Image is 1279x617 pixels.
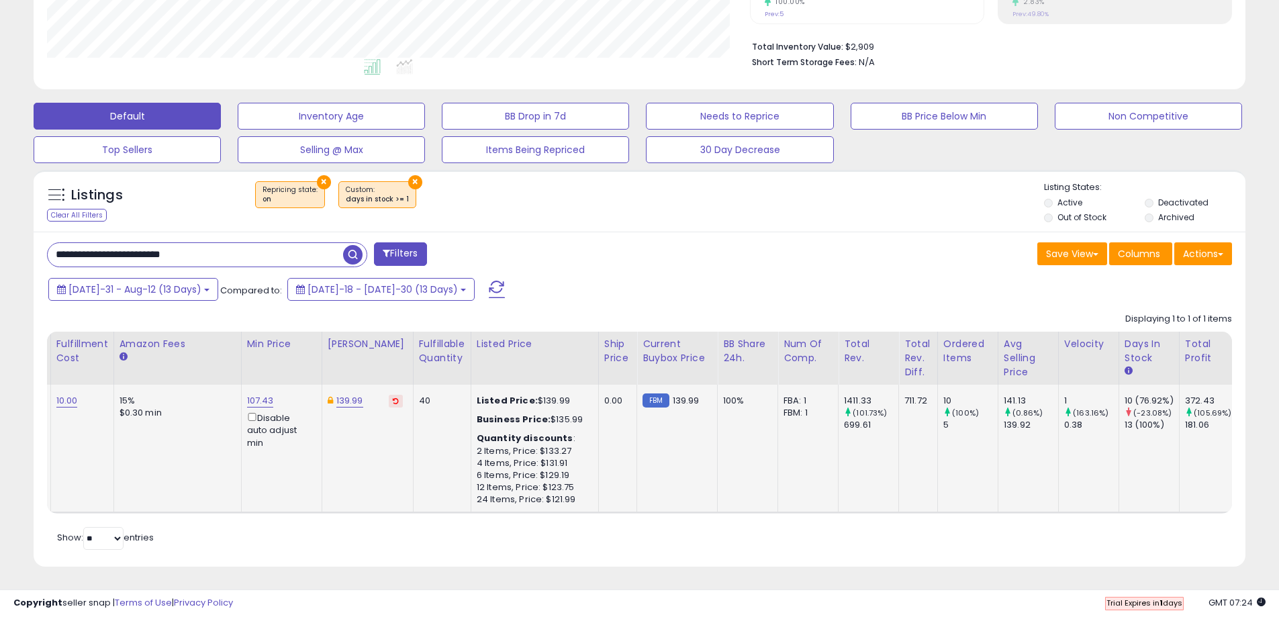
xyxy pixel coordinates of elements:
[120,351,128,363] small: Amazon Fees.
[56,394,78,408] a: 10.00
[1044,181,1245,194] p: Listing States:
[477,457,588,469] div: 4 Items, Price: $131.91
[1209,596,1266,609] span: 2025-08-13 07:24 GMT
[477,413,551,426] b: Business Price:
[1106,598,1182,608] span: Trial Expires in days
[784,395,828,407] div: FBA: 1
[120,337,236,351] div: Amazon Fees
[723,395,767,407] div: 100%
[1064,395,1119,407] div: 1
[1012,408,1043,418] small: (0.86%)
[220,284,282,297] span: Compared to:
[71,186,123,205] h5: Listings
[1125,313,1232,326] div: Displaying 1 to 1 of 1 items
[477,337,593,351] div: Listed Price
[1174,242,1232,265] button: Actions
[1012,10,1049,18] small: Prev: 49.80%
[952,408,979,418] small: (100%)
[904,337,932,379] div: Total Rev. Diff.
[374,242,426,266] button: Filters
[263,195,318,204] div: on
[419,337,465,365] div: Fulfillable Quantity
[346,185,409,205] span: Custom:
[844,419,898,431] div: 699.61
[477,414,588,426] div: $135.99
[477,493,588,506] div: 24 Items, Price: $121.99
[844,337,893,365] div: Total Rev.
[643,337,712,365] div: Current Buybox Price
[1125,419,1179,431] div: 13 (100%)
[263,185,318,205] span: Repricing state :
[646,136,833,163] button: 30 Day Decrease
[784,407,828,419] div: FBM: 1
[604,337,631,365] div: Ship Price
[34,103,221,130] button: Default
[1133,408,1172,418] small: (-23.08%)
[1185,337,1234,365] div: Total Profit
[1185,395,1239,407] div: 372.43
[1125,365,1133,377] small: Days In Stock.
[247,394,274,408] a: 107.43
[13,596,62,609] strong: Copyright
[1004,337,1053,379] div: Avg Selling Price
[477,432,588,444] div: :
[752,41,843,52] b: Total Inventory Value:
[784,337,833,365] div: Num of Comp.
[57,531,154,544] span: Show: entries
[336,394,363,408] a: 139.99
[48,278,218,301] button: [DATE]-31 - Aug-12 (13 Days)
[765,10,784,18] small: Prev: 5
[247,337,316,351] div: Min Price
[477,432,573,444] b: Quantity discounts
[174,596,233,609] a: Privacy Policy
[477,394,538,407] b: Listed Price:
[317,175,331,189] button: ×
[1194,408,1231,418] small: (105.69%)
[1064,419,1119,431] div: 0.38
[1125,395,1179,407] div: 10 (76.92%)
[120,395,231,407] div: 15%
[1004,419,1058,431] div: 139.92
[238,136,425,163] button: Selling @ Max
[643,393,669,408] small: FBM
[307,283,458,296] span: [DATE]-18 - [DATE]-30 (13 Days)
[851,103,1038,130] button: BB Price Below Min
[943,337,992,365] div: Ordered Items
[752,56,857,68] b: Short Term Storage Fees:
[1064,337,1113,351] div: Velocity
[1159,598,1163,608] b: 1
[47,209,107,222] div: Clear All Filters
[1109,242,1172,265] button: Columns
[346,195,409,204] div: days in stock >= 1
[1158,211,1194,223] label: Archived
[115,596,172,609] a: Terms of Use
[904,395,927,407] div: 711.72
[943,395,998,407] div: 10
[1073,408,1108,418] small: (163.16%)
[238,103,425,130] button: Inventory Age
[68,283,201,296] span: [DATE]-31 - Aug-12 (13 Days)
[13,597,233,610] div: seller snap | |
[34,136,221,163] button: Top Sellers
[408,175,422,189] button: ×
[477,481,588,493] div: 12 Items, Price: $123.75
[604,395,626,407] div: 0.00
[247,410,312,449] div: Disable auto adjust min
[1118,247,1160,260] span: Columns
[646,103,833,130] button: Needs to Reprice
[477,469,588,481] div: 6 Items, Price: $129.19
[477,445,588,457] div: 2 Items, Price: $133.27
[853,408,887,418] small: (101.73%)
[287,278,475,301] button: [DATE]-18 - [DATE]-30 (13 Days)
[673,394,700,407] span: 139.99
[943,419,998,431] div: 5
[844,395,898,407] div: 1411.33
[1057,197,1082,208] label: Active
[477,395,588,407] div: $139.99
[1037,242,1107,265] button: Save View
[859,56,875,68] span: N/A
[56,337,108,365] div: Fulfillment Cost
[442,136,629,163] button: Items Being Repriced
[1185,419,1239,431] div: 181.06
[442,103,629,130] button: BB Drop in 7d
